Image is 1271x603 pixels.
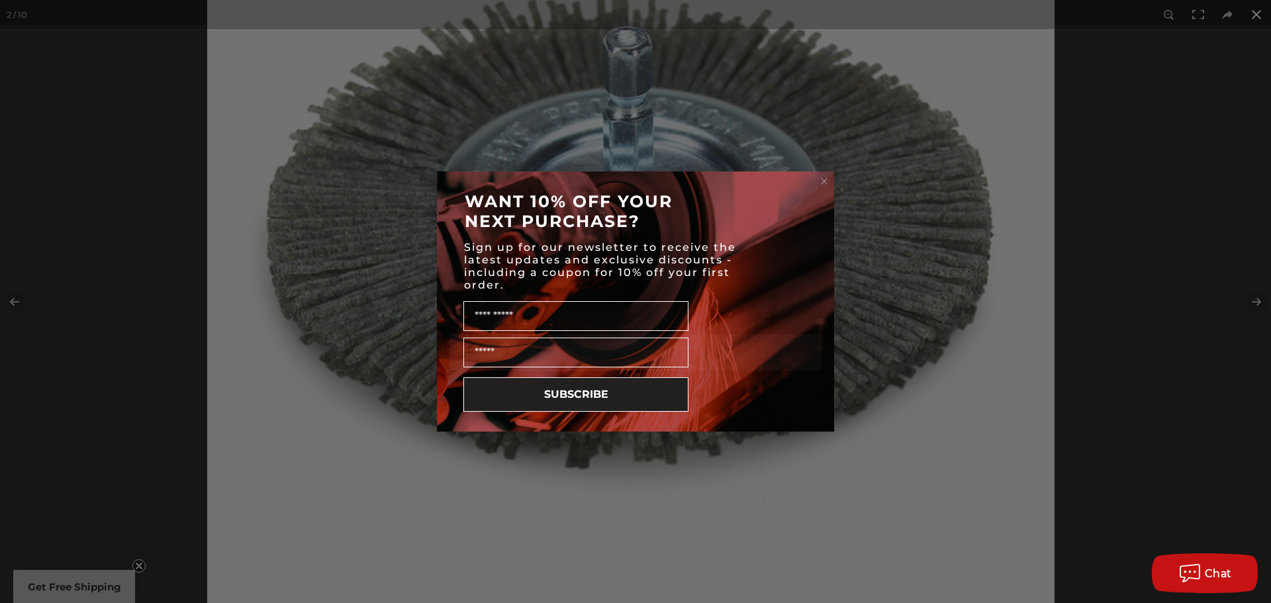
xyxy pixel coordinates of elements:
input: Email [463,338,688,367]
span: WANT 10% OFF YOUR NEXT PURCHASE? [465,191,673,231]
span: Sign up for our newsletter to receive the latest updates and exclusive discounts - including a co... [464,241,736,291]
button: Chat [1152,553,1258,593]
button: Close dialog [818,175,831,188]
span: Chat [1205,567,1232,580]
button: SUBSCRIBE [463,377,688,412]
